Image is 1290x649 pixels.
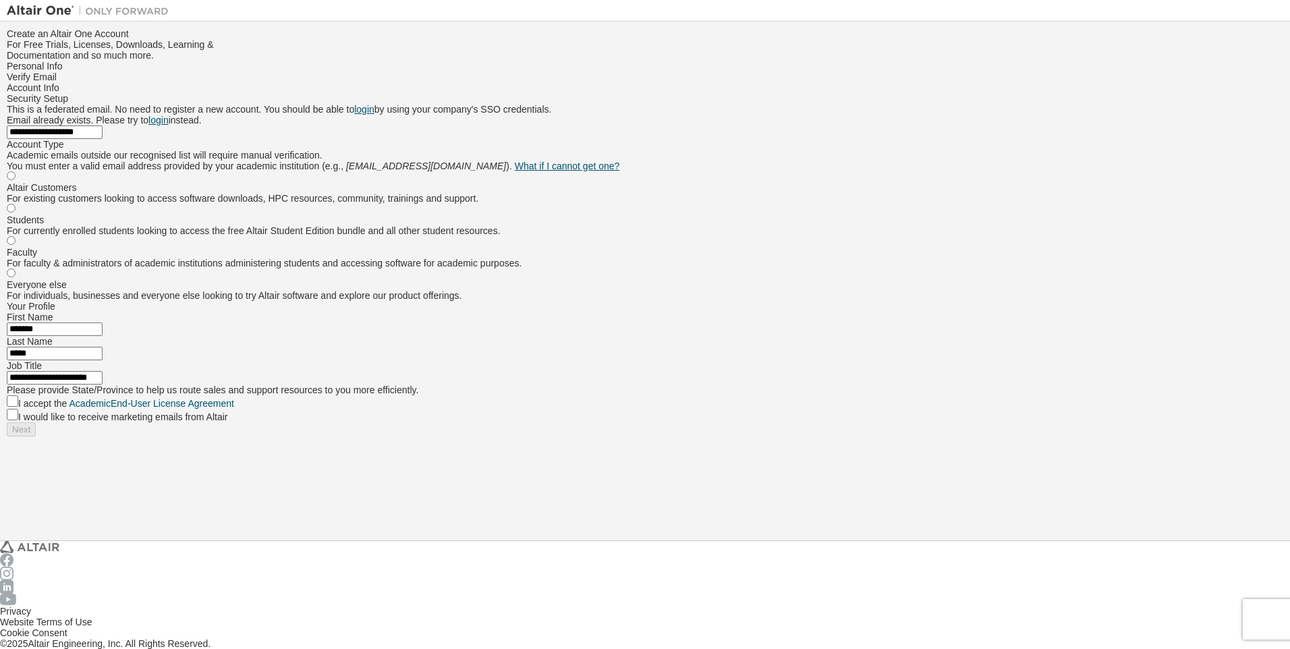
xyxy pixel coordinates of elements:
div: Please provide State/Province to help us route sales and support resources to you more efficiently. [7,385,1283,395]
div: Email already exists. Please try to instead. [7,115,1283,125]
div: You must enter a valid email address provided by your academic institution (e.g., ). [7,161,1283,171]
div: For existing customers looking to access software downloads, HPC resources, community, trainings ... [7,193,1283,204]
div: Verify Email [7,72,1283,82]
a: What if I cannot get one? [515,161,620,171]
a: login [354,104,374,115]
div: Everyone else [7,279,1283,290]
div: Personal Info [7,61,1283,72]
div: Account Info [7,82,1283,93]
button: Next [7,422,36,436]
label: Last Name [7,336,53,347]
label: I would like to receive marketing emails from Altair [18,412,227,422]
div: Read and acccept EULA to continue [7,422,1283,436]
div: For Free Trials, Licenses, Downloads, Learning & Documentation and so much more. [7,39,1283,61]
img: Altair One [7,4,175,18]
div: Students [7,215,1283,225]
div: Security Setup [7,93,1283,104]
div: For individuals, businesses and everyone else looking to try Altair software and explore our prod... [7,290,1283,301]
label: First Name [7,312,53,322]
div: Academic emails outside our recognised list will require manual verification. [7,150,1283,161]
span: [EMAIL_ADDRESS][DOMAIN_NAME] [346,161,506,171]
div: For currently enrolled students looking to access the free Altair Student Edition bundle and all ... [7,225,1283,236]
div: Create an Altair One Account [7,28,1283,39]
div: For faculty & administrators of academic institutions administering students and accessing softwa... [7,258,1283,269]
a: login [148,115,169,125]
div: Altair Customers [7,182,1283,193]
label: Job Title [7,360,42,371]
div: Faculty [7,247,1283,258]
div: This is a federated email. No need to register a new account. You should be able to by using your... [7,104,1283,115]
label: I accept the [18,398,234,409]
a: Academic End-User License Agreement [69,398,234,409]
div: Account Type [7,139,1283,150]
div: Your Profile [7,301,1283,312]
